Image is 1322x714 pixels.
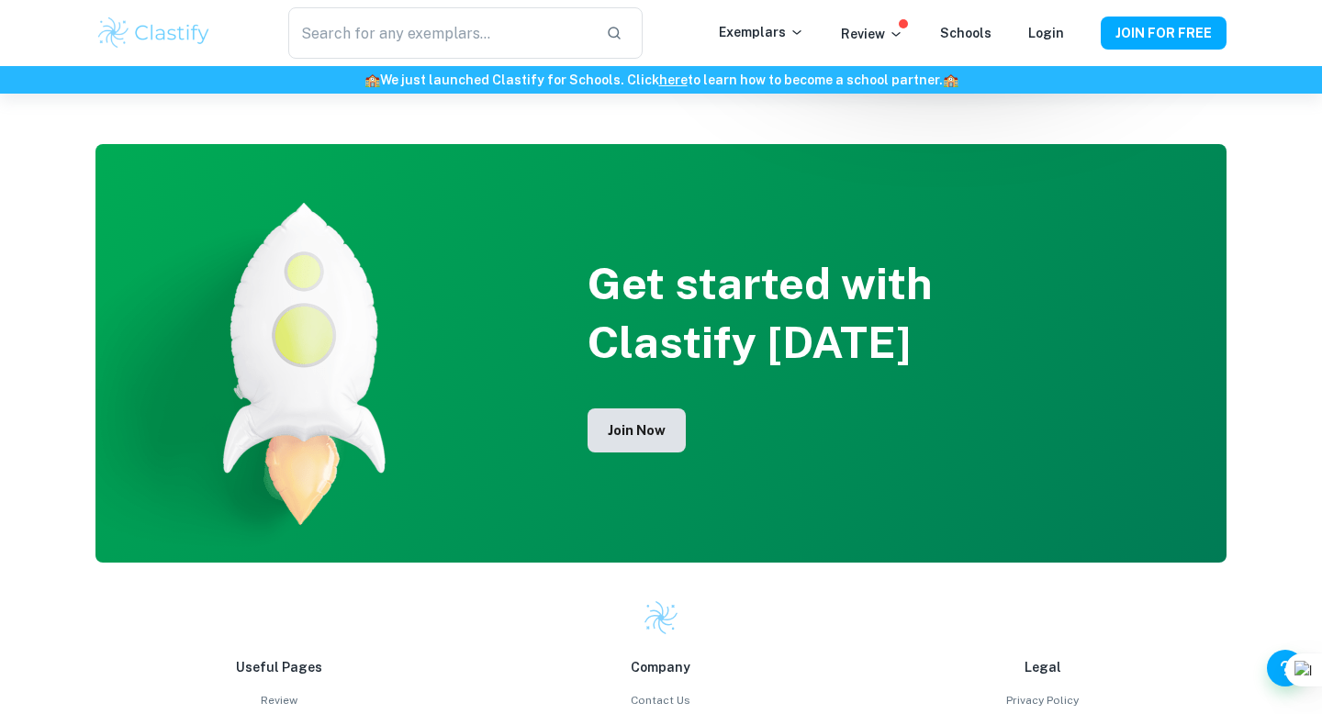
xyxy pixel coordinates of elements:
a: Schools [940,26,991,40]
p: Useful Pages [95,657,463,677]
a: Privacy Policy [859,692,1227,708]
img: Clastify logo [95,15,212,51]
a: Join Now [588,420,686,438]
button: JOIN FOR FREE [1101,17,1227,50]
img: Clastify logo [643,599,679,636]
span: 🏫 [943,73,958,87]
a: Contact Us [477,692,845,708]
button: Join Now [588,408,686,452]
a: Login [1028,26,1064,40]
p: Exemplars [719,22,804,42]
a: here [659,73,688,87]
p: Company [477,657,845,677]
a: Review [95,692,463,708]
input: Search for any exemplars... [288,7,591,59]
span: 🏫 [364,73,380,87]
h6: We just launched Clastify for Schools. Click to learn how to become a school partner. [4,70,1318,90]
h2: Get started with Clastify [DATE] [588,254,933,372]
p: Legal [859,657,1227,677]
button: Help and Feedback [1267,650,1304,686]
p: Review [841,24,903,44]
img: rocket [95,144,514,563]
